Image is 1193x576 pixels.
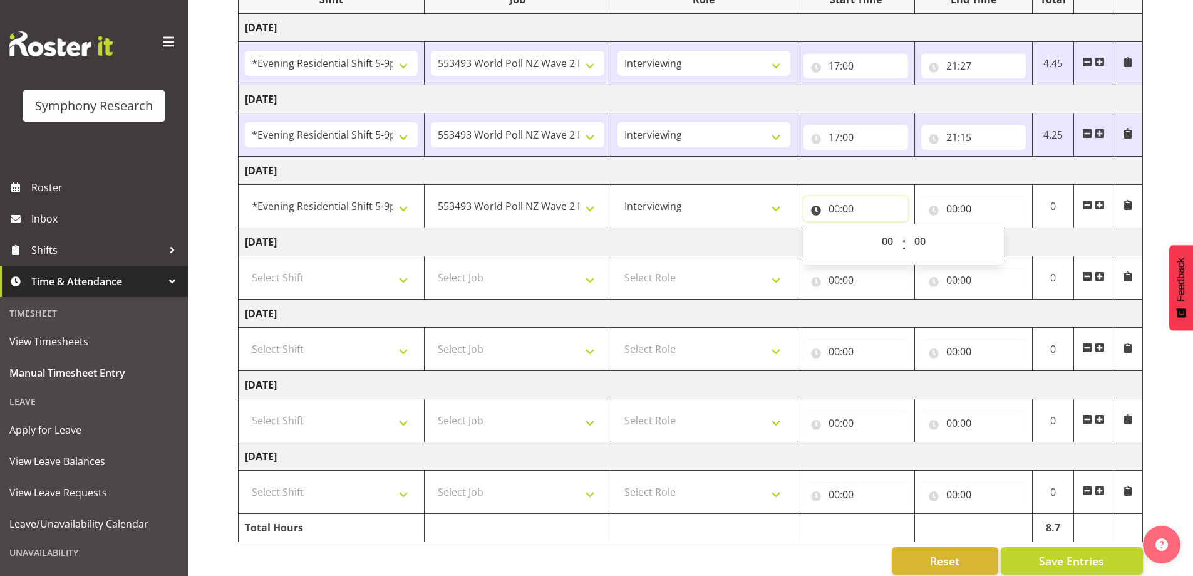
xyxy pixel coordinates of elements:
[3,508,185,540] a: Leave/Unavailability Calendar
[3,357,185,389] a: Manual Timesheet Entry
[3,326,185,357] a: View Timesheets
[803,53,908,78] input: Click to select...
[921,411,1026,436] input: Click to select...
[239,514,425,542] td: Total Hours
[239,85,1143,113] td: [DATE]
[1039,553,1104,569] span: Save Entries
[239,442,1143,471] td: [DATE]
[3,540,185,565] div: Unavailability
[3,414,185,446] a: Apply for Leave
[9,452,178,471] span: View Leave Balances
[1032,399,1074,442] td: 0
[1169,245,1193,330] button: Feedback - Show survey
[31,241,163,259] span: Shifts
[803,125,908,150] input: Click to select...
[1032,256,1074,300] td: 0
[803,339,908,364] input: Click to select...
[239,371,1143,399] td: [DATE]
[31,178,182,197] span: Roster
[1032,471,1074,514] td: 0
[9,31,113,56] img: Rosterit website logo
[1001,547,1143,575] button: Save Entries
[1175,258,1187,301] span: Feedback
[239,14,1143,42] td: [DATE]
[902,229,906,260] span: :
[921,125,1026,150] input: Click to select...
[1032,113,1074,157] td: 4.25
[803,411,908,436] input: Click to select...
[3,477,185,508] a: View Leave Requests
[239,228,1143,256] td: [DATE]
[9,332,178,351] span: View Timesheets
[1032,514,1074,542] td: 8.7
[1032,185,1074,228] td: 0
[239,157,1143,185] td: [DATE]
[31,209,182,228] span: Inbox
[31,272,163,291] span: Time & Attendance
[1032,42,1074,85] td: 4.45
[930,553,959,569] span: Reset
[3,389,185,414] div: Leave
[921,482,1026,507] input: Click to select...
[1032,328,1074,371] td: 0
[9,515,178,533] span: Leave/Unavailability Calendar
[35,97,153,115] div: Symphony Research
[9,421,178,439] span: Apply for Leave
[921,196,1026,221] input: Click to select...
[239,300,1143,328] td: [DATE]
[921,339,1026,364] input: Click to select...
[1155,538,1168,551] img: help-xxl-2.png
[921,53,1026,78] input: Click to select...
[803,482,908,507] input: Click to select...
[892,547,998,575] button: Reset
[3,446,185,477] a: View Leave Balances
[9,483,178,502] span: View Leave Requests
[9,364,178,382] span: Manual Timesheet Entry
[803,268,908,293] input: Click to select...
[803,196,908,221] input: Click to select...
[921,268,1026,293] input: Click to select...
[3,300,185,326] div: Timesheet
